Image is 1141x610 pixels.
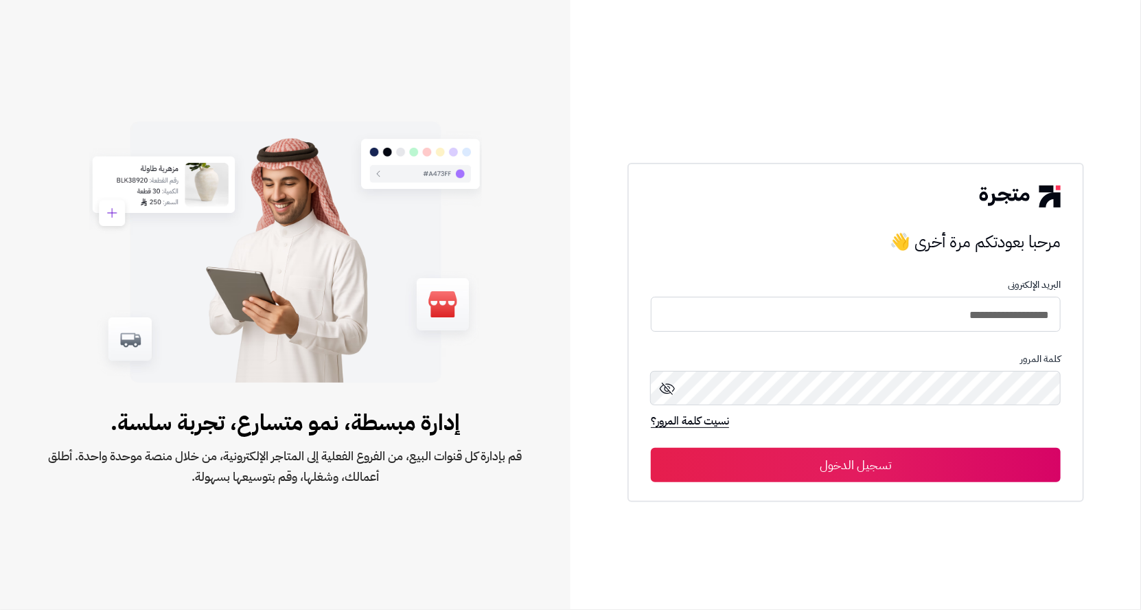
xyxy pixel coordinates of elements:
[651,228,1061,256] h3: مرحبا بعودتكم مرة أخرى 👋
[651,413,729,432] a: نسيت كلمة المرور؟
[651,354,1061,365] p: كلمة المرور
[980,185,1061,207] img: logo-2.png
[44,406,527,439] span: إدارة مبسطة، نمو متسارع، تجربة سلسة.
[651,448,1061,482] button: تسجيل الدخول
[44,446,527,487] span: قم بإدارة كل قنوات البيع، من الفروع الفعلية إلى المتاجر الإلكترونية، من خلال منصة موحدة واحدة. أط...
[651,280,1061,291] p: البريد الإلكترونى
